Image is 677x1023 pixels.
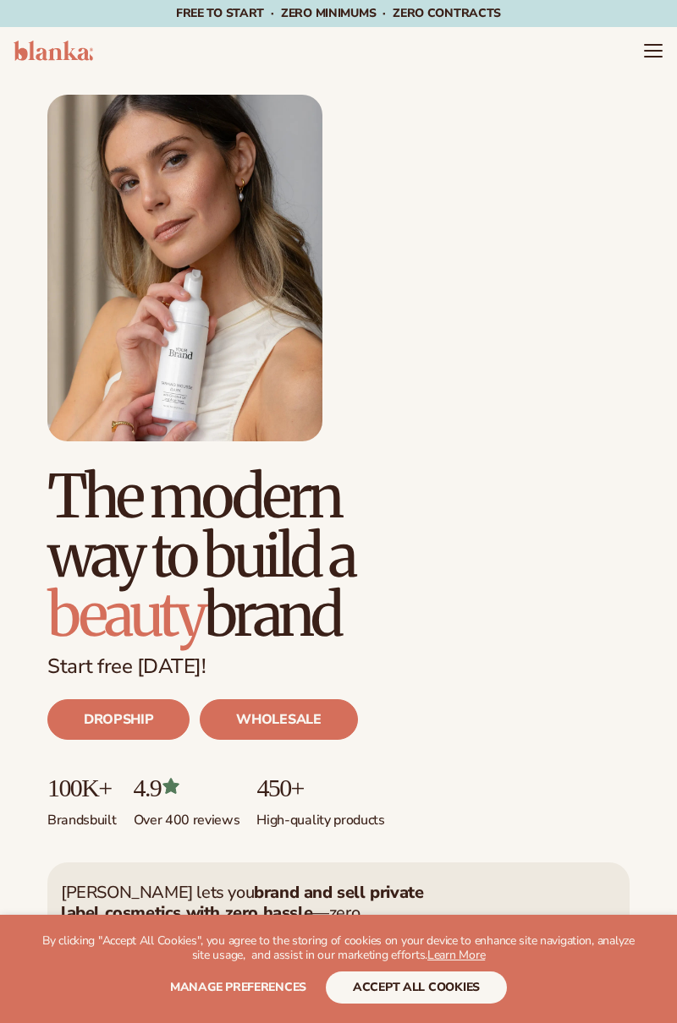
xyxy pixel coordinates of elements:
[200,699,357,740] a: WHOLESALE
[134,774,240,801] p: 4.9
[47,577,204,652] span: beauty
[47,95,322,441] img: Blanka hero private label beauty Female holding tanning mousse
[134,801,240,829] p: Over 400 reviews
[256,774,384,801] p: 450+
[47,654,630,679] p: Start free [DATE]!
[643,41,663,61] summary: Menu
[170,971,306,1004] button: Manage preferences
[34,934,643,963] p: By clicking "Accept All Cookies", you agree to the storing of cookies on your device to enhance s...
[61,881,423,924] strong: brand and sell private label cosmetics with zero hassle
[326,971,507,1004] button: accept all cookies
[47,467,630,644] h1: The modern way to build a brand
[47,774,117,801] p: 100K+
[176,5,501,21] span: Free to start · ZERO minimums · ZERO contracts
[61,883,425,964] p: [PERSON_NAME] lets you —zero inventory, zero upfront costs, and we handle fulfillment for you.
[427,947,485,963] a: Learn More
[47,801,117,829] p: Brands built
[47,699,190,740] a: DROPSHIP
[256,801,384,829] p: High-quality products
[170,979,306,995] span: Manage preferences
[14,41,93,61] img: logo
